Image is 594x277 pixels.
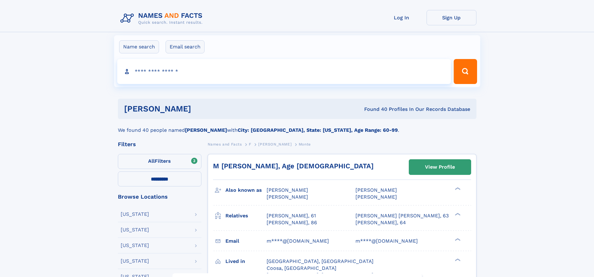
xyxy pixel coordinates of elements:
[453,258,461,262] div: ❯
[355,212,449,219] a: [PERSON_NAME] [PERSON_NAME], 63
[355,219,406,226] a: [PERSON_NAME], 64
[355,194,397,200] span: [PERSON_NAME]
[267,194,308,200] span: [PERSON_NAME]
[454,59,477,84] button: Search Button
[425,160,455,174] div: View Profile
[185,127,227,133] b: [PERSON_NAME]
[267,265,336,271] span: Coosa, [GEOGRAPHIC_DATA]
[118,141,201,147] div: Filters
[118,194,201,200] div: Browse Locations
[258,140,292,148] a: [PERSON_NAME]
[124,105,278,113] h1: [PERSON_NAME]
[267,187,308,193] span: [PERSON_NAME]
[121,243,149,248] div: [US_STATE]
[213,162,374,170] a: M [PERSON_NAME], Age [DEMOGRAPHIC_DATA]
[225,210,267,221] h3: Relatives
[409,160,471,175] a: View Profile
[249,142,251,146] span: F
[166,40,205,53] label: Email search
[299,142,311,146] span: Monte
[225,185,267,195] h3: Also known as
[453,237,461,241] div: ❯
[453,187,461,191] div: ❯
[148,158,155,164] span: All
[453,212,461,216] div: ❯
[267,219,317,226] a: [PERSON_NAME], 86
[267,212,316,219] a: [PERSON_NAME], 61
[377,10,427,25] a: Log In
[121,227,149,232] div: [US_STATE]
[249,140,251,148] a: F
[225,236,267,246] h3: Email
[355,187,397,193] span: [PERSON_NAME]
[117,59,451,84] input: search input
[118,10,208,27] img: Logo Names and Facts
[267,258,374,264] span: [GEOGRAPHIC_DATA], [GEOGRAPHIC_DATA]
[118,154,201,169] label: Filters
[258,142,292,146] span: [PERSON_NAME]
[278,106,470,113] div: Found 40 Profiles In Our Records Database
[238,127,398,133] b: City: [GEOGRAPHIC_DATA], State: [US_STATE], Age Range: 60-99
[118,119,476,134] div: We found 40 people named with .
[427,10,476,25] a: Sign Up
[119,40,159,53] label: Name search
[208,140,242,148] a: Names and Facts
[121,212,149,217] div: [US_STATE]
[121,259,149,264] div: [US_STATE]
[225,256,267,267] h3: Lived in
